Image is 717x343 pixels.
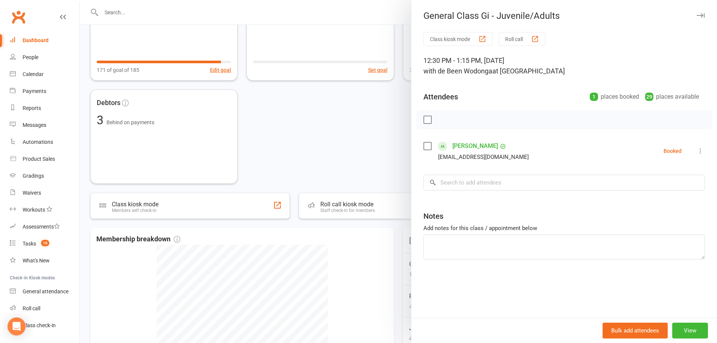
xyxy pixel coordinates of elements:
[10,32,79,49] a: Dashboard
[452,140,498,152] a: [PERSON_NAME]
[10,235,79,252] a: Tasks 10
[23,71,44,77] div: Calendar
[10,252,79,269] a: What's New
[603,323,668,338] button: Bulk add attendees
[492,67,565,75] span: at [GEOGRAPHIC_DATA]
[23,207,45,213] div: Workouts
[10,117,79,134] a: Messages
[23,105,41,111] div: Reports
[23,322,56,328] div: Class check-in
[645,91,699,102] div: places available
[10,218,79,235] a: Assessments
[664,148,682,154] div: Booked
[672,323,708,338] button: View
[423,224,705,233] div: Add notes for this class / appointment below
[10,201,79,218] a: Workouts
[23,305,40,311] div: Roll call
[10,283,79,300] a: General attendance kiosk mode
[10,49,79,66] a: People
[9,8,28,26] a: Clubworx
[411,11,717,21] div: General Class Gi - Juvenile/Adults
[499,32,545,46] button: Roll call
[10,168,79,184] a: Gradings
[438,152,529,162] div: [EMAIL_ADDRESS][DOMAIN_NAME]
[645,93,653,101] div: 29
[23,156,55,162] div: Product Sales
[10,100,79,117] a: Reports
[23,173,44,179] div: Gradings
[10,151,79,168] a: Product Sales
[10,184,79,201] a: Waivers
[23,88,46,94] div: Payments
[23,241,36,247] div: Tasks
[23,224,60,230] div: Assessments
[423,67,492,75] span: with de Been Wodonga
[10,300,79,317] a: Roll call
[590,93,598,101] div: 1
[423,211,443,221] div: Notes
[423,55,705,76] div: 12:30 PM - 1:15 PM, [DATE]
[590,91,639,102] div: places booked
[23,190,41,196] div: Waivers
[10,66,79,83] a: Calendar
[41,240,49,246] span: 10
[23,258,50,264] div: What's New
[423,175,705,191] input: Search to add attendees
[10,134,79,151] a: Automations
[423,32,493,46] button: Class kiosk mode
[10,317,79,334] a: Class kiosk mode
[23,288,69,294] div: General attendance
[23,139,53,145] div: Automations
[23,54,38,60] div: People
[423,91,458,102] div: Attendees
[23,122,46,128] div: Messages
[23,37,49,43] div: Dashboard
[10,83,79,100] a: Payments
[8,317,26,335] div: Open Intercom Messenger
